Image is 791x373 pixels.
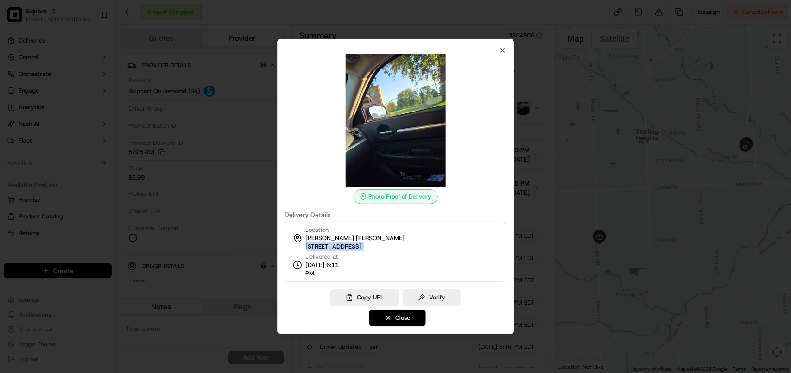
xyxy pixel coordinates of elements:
a: Powered byPylon [65,156,112,164]
span: [STREET_ADDRESS] [305,242,361,251]
span: API Documentation [88,134,149,143]
p: Welcome 👋 [9,37,169,52]
img: 1736555255976-a54dd68f-1ca7-489b-9aae-adbdc363a1c4 [9,88,26,105]
img: photo_proof_of_delivery image [329,54,462,187]
div: 📗 [9,135,17,143]
span: [DATE] 6:11 PM [305,261,348,278]
span: Pylon [92,157,112,164]
span: Delivered at [305,253,348,261]
button: Verify [403,289,461,306]
div: 💻 [78,135,86,143]
span: Location [305,226,329,234]
a: 💻API Documentation [75,131,152,147]
label: Delivery Details [285,211,506,218]
button: Copy URL [330,289,399,306]
input: Got a question? Start typing here... [24,60,167,69]
button: Close [369,310,426,326]
span: Knowledge Base [19,134,71,143]
img: Nash [9,9,28,28]
div: Start new chat [32,88,152,98]
span: [PERSON_NAME] [PERSON_NAME] [305,234,405,242]
a: 📗Knowledge Base [6,131,75,147]
div: Photo Proof of Delivery [354,189,438,204]
button: Start new chat [158,91,169,102]
div: We're available if you need us! [32,98,117,105]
